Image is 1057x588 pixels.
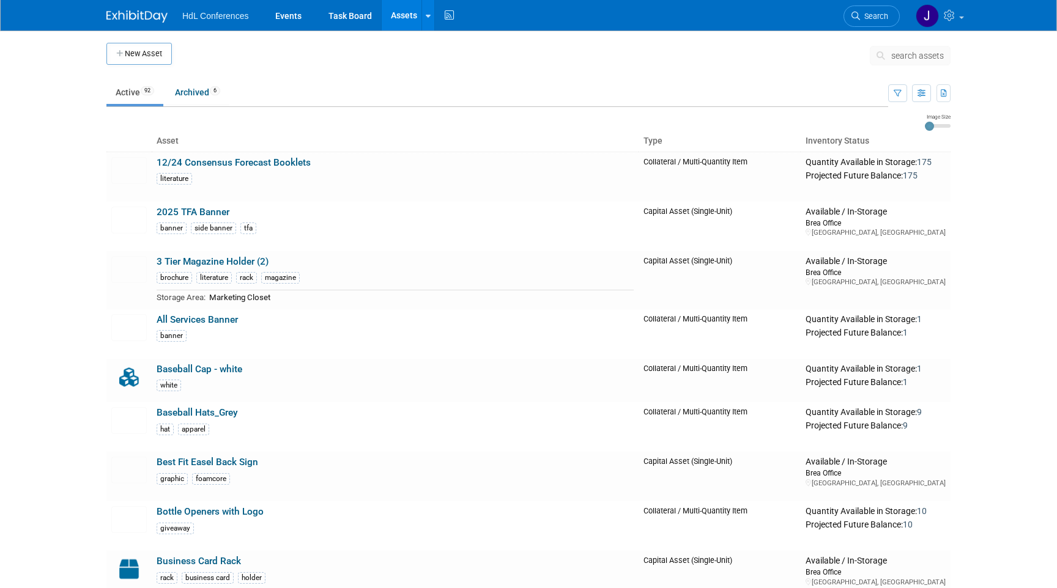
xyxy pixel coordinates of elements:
[860,12,888,21] span: Search
[806,314,946,325] div: Quantity Available in Storage:
[238,572,265,584] div: holder
[806,168,946,182] div: Projected Future Balance:
[639,131,801,152] th: Type
[157,523,194,534] div: giveaway
[806,457,946,468] div: Available / In-Storage
[191,222,236,234] div: side banner
[917,407,922,417] span: 9
[806,468,946,478] div: Brea Office
[806,578,946,587] div: [GEOGRAPHIC_DATA], [GEOGRAPHIC_DATA]
[903,377,908,387] span: 1
[917,506,927,516] span: 10
[157,572,177,584] div: rack
[206,290,634,304] td: Marketing Closet
[903,171,918,180] span: 175
[157,314,238,325] a: All Services Banner
[192,473,230,485] div: foamcore
[157,293,206,302] span: Storage Area:
[639,251,801,309] td: Capital Asset (Single-Unit)
[870,46,951,65] button: search assets
[111,556,147,582] img: Capital-Asset-Icon-2.png
[806,375,946,388] div: Projected Future Balance:
[157,556,241,567] a: Business Card Rack
[106,81,163,104] a: Active92
[639,202,801,251] td: Capital Asset (Single-Unit)
[157,207,229,218] a: 2025 TFA Banner
[917,157,932,167] span: 175
[639,402,801,452] td: Collateral / Multi-Quantity Item
[178,424,209,435] div: apparel
[157,407,238,418] a: Baseball Hats_Grey
[157,330,187,342] div: banner
[111,364,147,391] img: Collateral-Icon-2.png
[903,421,908,430] span: 9
[106,43,172,65] button: New Asset
[806,325,946,339] div: Projected Future Balance:
[917,364,922,373] span: 1
[639,452,801,501] td: Capital Asset (Single-Unit)
[806,218,946,228] div: Brea Office
[236,272,257,284] div: rack
[196,272,232,284] div: literature
[261,272,300,284] div: magazine
[157,506,264,517] a: Bottle Openers with Logo
[157,473,188,485] div: graphic
[806,364,946,375] div: Quantity Available in Storage:
[806,556,946,567] div: Available / In-Storage
[106,10,168,23] img: ExhibitDay
[806,157,946,168] div: Quantity Available in Storage:
[916,4,939,28] img: Johnny Nguyen
[806,567,946,577] div: Brea Office
[210,86,220,95] span: 6
[157,380,181,391] div: white
[806,517,946,531] div: Projected Future Balance:
[806,479,946,488] div: [GEOGRAPHIC_DATA], [GEOGRAPHIC_DATA]
[157,173,192,185] div: literature
[157,256,269,267] a: 3 Tier Magazine Holder (2)
[157,364,242,375] a: Baseball Cap - white
[639,152,801,202] td: Collateral / Multi-Quantity Item
[903,520,913,529] span: 10
[141,86,154,95] span: 92
[806,228,946,237] div: [GEOGRAPHIC_DATA], [GEOGRAPHIC_DATA]
[157,222,187,234] div: banner
[182,11,248,21] span: HdL Conferences
[806,407,946,418] div: Quantity Available in Storage:
[157,157,311,168] a: 12/24 Consensus Forecast Booklets
[806,256,946,267] div: Available / In-Storage
[903,328,908,337] span: 1
[157,272,192,284] div: brochure
[240,222,256,234] div: tfa
[639,501,801,551] td: Collateral / Multi-Quantity Item
[166,81,229,104] a: Archived6
[639,309,801,359] td: Collateral / Multi-Quantity Item
[157,424,174,435] div: hat
[806,506,946,517] div: Quantity Available in Storage:
[844,6,900,27] a: Search
[917,314,922,324] span: 1
[806,207,946,218] div: Available / In-Storage
[806,277,946,287] div: [GEOGRAPHIC_DATA], [GEOGRAPHIC_DATA]
[891,51,944,61] span: search assets
[639,359,801,403] td: Collateral / Multi-Quantity Item
[152,131,639,152] th: Asset
[806,267,946,277] div: Brea Office
[157,457,258,468] a: Best Fit Easel Back Sign
[806,418,946,432] div: Projected Future Balance:
[925,113,951,120] div: Image Size
[182,572,234,584] div: business card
